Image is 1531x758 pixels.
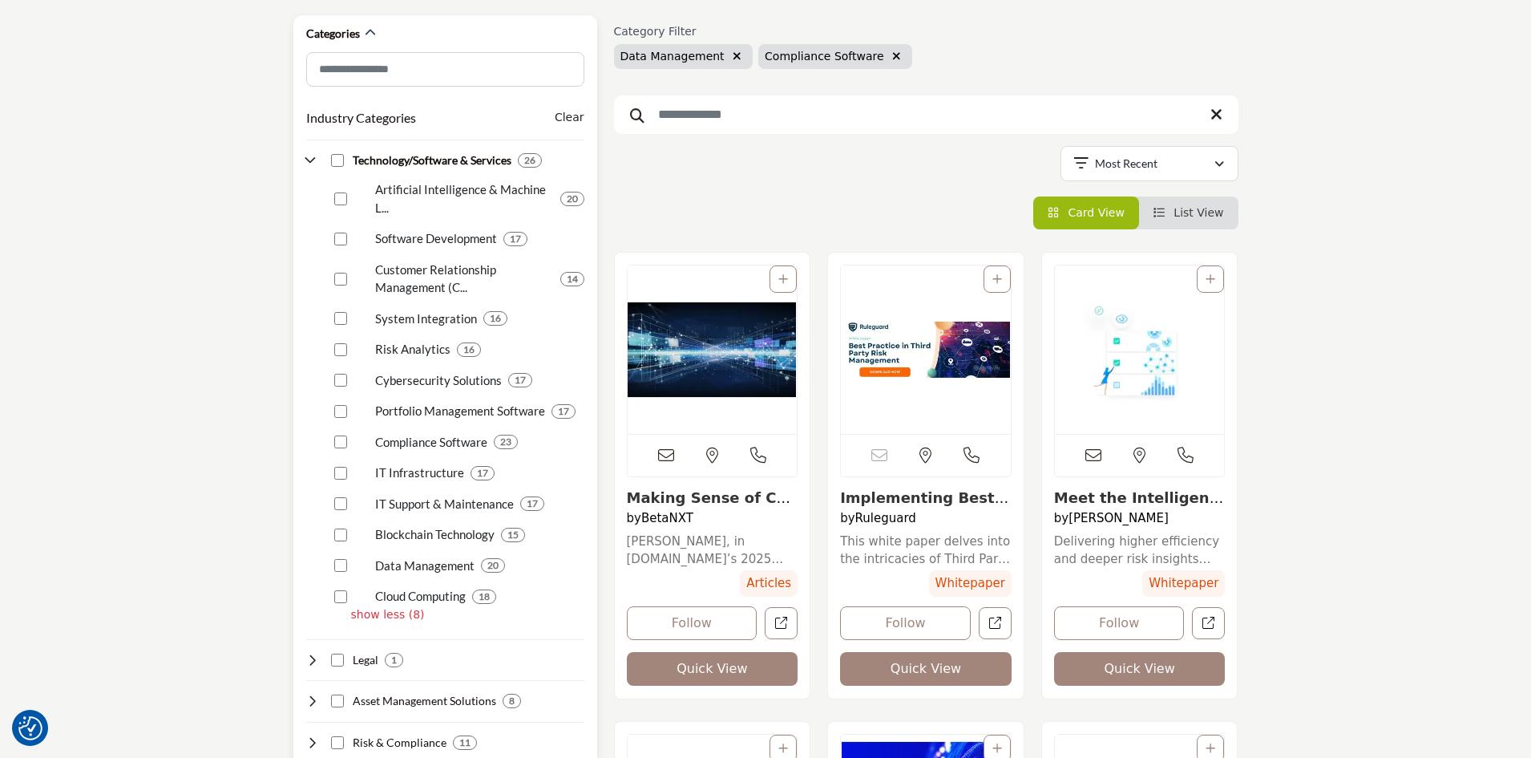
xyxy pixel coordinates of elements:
span: Whitepaper [1142,570,1225,597]
input: Select Cloud Computing checkbox [334,590,347,603]
img: Revisit consent button [18,716,42,740]
button: Follow [840,606,971,640]
a: Open Resources [979,607,1012,640]
b: 16 [490,313,501,324]
h4: by [1054,511,1226,525]
div: 26 Results For Technology/Software & Services [518,153,542,168]
input: Select Data Management checkbox [334,559,347,572]
div: 17 Results For Portfolio Management Software [551,404,576,419]
input: Search Keyword [614,95,1238,134]
b: 17 [477,468,488,479]
b: 20 [567,193,578,205]
b: 26 [524,155,535,166]
input: Select Software Development checkbox [334,233,347,245]
a: Add To List For Resource [1206,273,1215,286]
a: View details about betanxt [627,489,794,524]
div: 8 Results For Asset Management Solutions [503,694,521,708]
span: Card View [1068,206,1124,219]
button: Quick View [627,652,798,686]
p: Risk Analytics: Providing risk analytics tools and solutions for the securities industry. [375,340,450,359]
div: 17 Results For Software Development [503,232,527,246]
p: IT Infrastructure: Designing, implementing, and managing IT infrastructure for securities industr... [375,464,464,482]
a: Add To List For Resource [1206,742,1215,755]
a: View Card [1048,206,1125,219]
a: Add To List For Resource [992,273,1002,286]
input: Select Risk Analytics checkbox [334,343,347,356]
a: Ruleguard [855,511,916,525]
div: 17 Results For IT Support & Maintenance [520,497,544,511]
a: View details about ruleguard [840,489,1010,524]
div: 17 Results For Cybersecurity Solutions [508,373,532,387]
p: Most Recent [1095,156,1157,172]
img: Making Sense of Corporate Shareholder Communications for Clients listing image [628,266,798,434]
b: 23 [500,436,511,448]
div: 17 Results For IT Infrastructure [471,466,495,480]
input: Select Compliance Software checkbox [334,436,347,448]
a: [PERSON_NAME] [1068,511,1169,525]
b: 17 [510,233,521,245]
div: 15 Results For Blockchain Technology [501,528,525,542]
div: 14 Results For Customer Relationship Management (CRM) [560,272,584,286]
div: 20 Results For Artificial Intelligence & Machine Learning [560,192,584,206]
b: 11 [459,737,471,748]
a: View details about smarsh [1055,266,1225,434]
input: Select IT Infrastructure checkbox [334,467,347,480]
a: Add To List For Resource [778,273,788,286]
a: View details about smarsh [1054,489,1223,524]
div: 18 Results For Cloud Computing [472,590,496,604]
span: Compliance Software [765,50,884,63]
span: List View [1173,206,1223,219]
input: Select Asset Management Solutions checkbox [331,695,344,707]
button: Quick View [1054,652,1226,686]
h4: by [627,511,798,525]
p: Customer Relationship Management (CRM): Providing CRM software to manage client relationships in ... [375,261,554,297]
button: Follow [1054,606,1185,640]
b: 17 [527,498,538,509]
h3: Meet the Intelligent Agent: The AI-Powered Future of Communications Compliance [1054,489,1226,507]
input: Select Artificial Intelligence & Machine Learning checkbox [334,193,347,205]
span: Whitepaper [929,570,1012,597]
input: Select Risk & Compliance checkbox [331,736,344,749]
input: Select Customer Relationship Management (CRM) checkbox [334,273,347,286]
a: View List [1153,206,1224,219]
b: 17 [558,406,569,417]
p: IT Support & Maintenance: Providing technical support and maintenance services for securities ind... [375,495,514,513]
h4: Risk & Compliance: Helping securities industry firms manage risk, ensure compliance, and prevent ... [353,735,446,751]
div: 1 Results For Legal [385,653,403,667]
h4: Technology/Software & Services: Developing and implementing technology solutions to support secur... [353,152,511,168]
input: Search Category [306,52,584,87]
i: Open Contact Info [750,448,766,464]
button: Industry Categories [306,108,416,128]
input: Select System Integration checkbox [334,312,347,325]
input: Select Portfolio Management Software checkbox [334,405,347,418]
a: This white paper delves into the intricacies of Third Party Risk Management (TPRM) and explores t... [840,533,1012,569]
div: 16 Results For System Integration [483,311,507,326]
a: Add To List For Resource [992,742,1002,755]
div: 23 Results For Compliance Software [494,435,518,449]
b: 14 [567,274,578,285]
i: Open Contact Info [963,448,980,464]
a: BetaNXT [641,511,693,525]
p: Portfolio Management Software: Offering software solutions for managing investment portfolios. [375,402,545,420]
p: Artificial Intelligence & Machine Learning: Developing AI and machine learning applications for t... [375,180,554,217]
b: 1 [391,655,397,666]
b: 8 [509,695,515,707]
b: 16 [463,344,475,355]
li: List View [1139,197,1238,229]
p: show less (8) [351,606,584,623]
p: Data Management: Providing data management and storage solutions for the securities industry. [375,557,475,575]
button: Consent Preferences [18,716,42,740]
input: Select IT Support & Maintenance checkbox [334,497,347,510]
b: 15 [507,529,519,541]
input: Select Blockchain Technology checkbox [334,529,347,541]
h4: Asset Management Solutions: Offering investment strategies, portfolio management, and performance... [353,693,496,709]
p: Cloud Computing: Offering cloud-based services and infrastructure for securities industry clients. [375,587,466,606]
button: Most Recent [1060,146,1238,181]
button: Follow [627,606,757,640]
h4: Legal: Providing legal advice, compliance support, and litigation services to securities industry... [353,652,378,668]
button: Quick View [840,652,1012,686]
div: 16 Results For Risk Analytics [457,343,481,357]
b: 18 [479,591,490,602]
a: Open Resources [1192,607,1225,640]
